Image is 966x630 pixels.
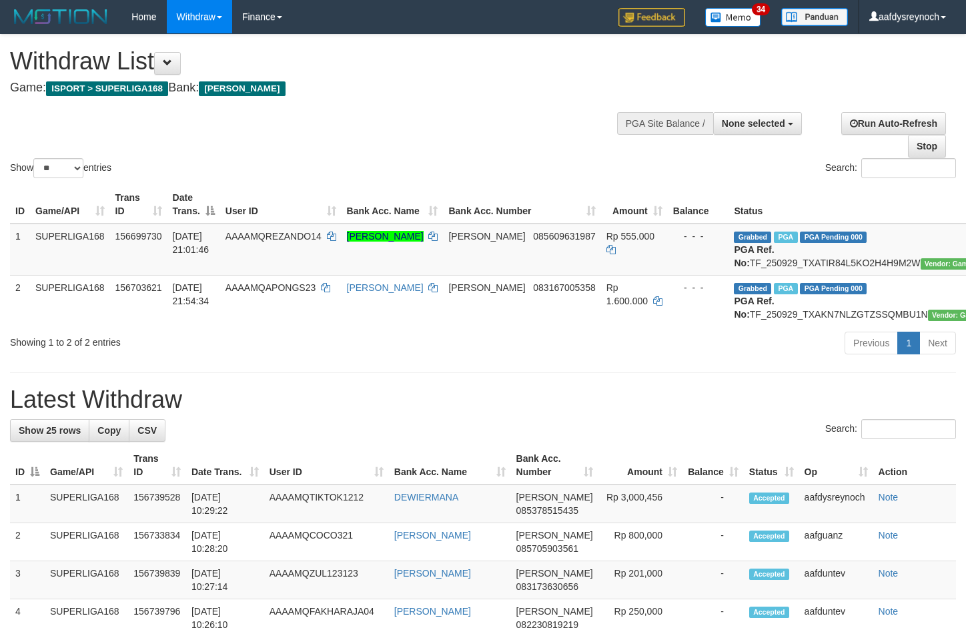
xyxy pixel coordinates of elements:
[744,446,799,485] th: Status: activate to sort column ascending
[10,224,30,276] td: 1
[799,561,873,599] td: aafduntev
[841,112,946,135] a: Run Auto-Refresh
[682,485,744,523] td: -
[752,3,770,15] span: 34
[394,530,471,541] a: [PERSON_NAME]
[220,186,342,224] th: User ID: activate to sort column ascending
[10,48,630,75] h1: Withdraw List
[10,186,30,224] th: ID
[749,569,789,580] span: Accepted
[137,425,157,436] span: CSV
[749,531,789,542] span: Accepted
[533,282,595,293] span: Copy 083167005358 to clipboard
[825,158,956,178] label: Search:
[347,282,424,293] a: [PERSON_NAME]
[46,81,168,96] span: ISPORT > SUPERLIGA168
[10,523,45,561] td: 2
[774,232,797,243] span: Marked by aafchhiseyha
[173,282,209,306] span: [DATE] 21:54:34
[734,232,771,243] span: Grabbed
[225,282,316,293] span: AAAAMQAPONGS23
[861,158,956,178] input: Search:
[799,485,873,523] td: aafdysreynoch
[30,186,110,224] th: Game/API: activate to sort column ascending
[30,224,110,276] td: SUPERLIGA168
[45,446,128,485] th: Game/API: activate to sort column ascending
[516,568,593,579] span: [PERSON_NAME]
[129,419,165,442] a: CSV
[617,112,713,135] div: PGA Site Balance /
[10,485,45,523] td: 1
[673,281,724,294] div: - - -
[516,543,578,554] span: Copy 085705903561 to clipboard
[97,425,121,436] span: Copy
[516,530,593,541] span: [PERSON_NAME]
[128,523,186,561] td: 156733834
[10,81,630,95] h4: Game: Bank:
[825,419,956,439] label: Search:
[598,485,682,523] td: Rp 3,000,456
[33,158,83,178] select: Showentries
[186,561,264,599] td: [DATE] 10:27:14
[749,607,789,618] span: Accepted
[115,231,162,242] span: 156699730
[186,523,264,561] td: [DATE] 10:28:20
[10,158,111,178] label: Show entries
[186,446,264,485] th: Date Trans.: activate to sort column ascending
[873,446,956,485] th: Action
[30,275,110,326] td: SUPERLIGA168
[800,283,867,294] span: PGA Pending
[10,275,30,326] td: 2
[668,186,729,224] th: Balance
[186,485,264,523] td: [DATE] 10:29:22
[167,186,220,224] th: Date Trans.: activate to sort column descending
[89,419,129,442] a: Copy
[799,446,873,485] th: Op: activate to sort column ascending
[682,561,744,599] td: -
[713,112,802,135] button: None selected
[394,606,471,617] a: [PERSON_NAME]
[128,561,186,599] td: 156739839
[394,492,458,503] a: DEWIERMANA
[673,230,724,243] div: - - -
[128,446,186,485] th: Trans ID: activate to sort column ascending
[705,8,761,27] img: Button%20Memo.svg
[879,606,899,617] a: Note
[879,492,899,503] a: Note
[533,231,595,242] span: Copy 085609631987 to clipboard
[516,581,578,592] span: Copy 083173630656 to clipboard
[173,231,209,255] span: [DATE] 21:01:46
[45,561,128,599] td: SUPERLIGA168
[516,606,593,617] span: [PERSON_NAME]
[115,282,162,293] span: 156703621
[598,561,682,599] td: Rp 201,000
[682,446,744,485] th: Balance: activate to sort column ascending
[264,485,389,523] td: AAAAMQTIKTOK1212
[128,485,186,523] td: 156739528
[264,446,389,485] th: User ID: activate to sort column ascending
[10,330,392,349] div: Showing 1 to 2 of 2 entries
[264,561,389,599] td: AAAAMQZUL123123
[199,81,285,96] span: [PERSON_NAME]
[879,530,899,541] a: Note
[749,493,789,504] span: Accepted
[682,523,744,561] td: -
[734,283,771,294] span: Grabbed
[618,8,685,27] img: Feedback.jpg
[601,186,668,224] th: Amount: activate to sort column ascending
[516,492,593,503] span: [PERSON_NAME]
[45,523,128,561] td: SUPERLIGA168
[342,186,444,224] th: Bank Acc. Name: activate to sort column ascending
[516,619,578,630] span: Copy 082230819219 to clipboard
[45,485,128,523] td: SUPERLIGA168
[845,332,898,354] a: Previous
[722,118,785,129] span: None selected
[110,186,167,224] th: Trans ID: activate to sort column ascending
[225,231,322,242] span: AAAAMQREZANDO14
[800,232,867,243] span: PGA Pending
[598,523,682,561] td: Rp 800,000
[347,231,424,242] a: [PERSON_NAME]
[799,523,873,561] td: aafguanz
[781,8,848,26] img: panduan.png
[734,244,774,268] b: PGA Ref. No:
